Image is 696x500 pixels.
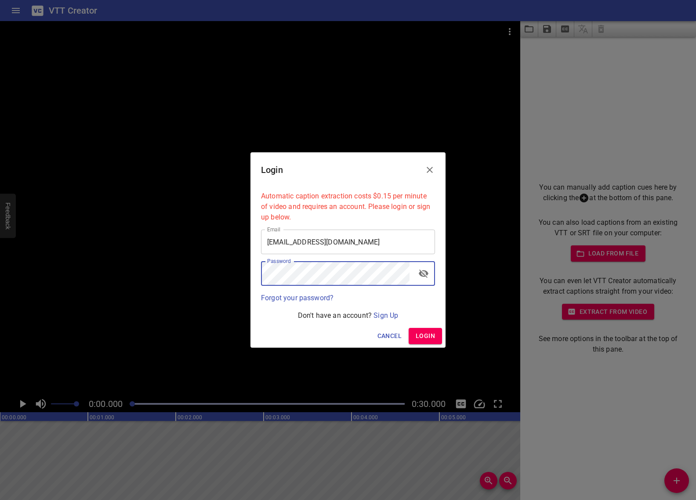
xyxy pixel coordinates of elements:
p: Automatic caption extraction costs $0.15 per minute of video and requires an account. Please logi... [261,191,435,223]
button: Close [419,159,440,180]
span: Cancel [377,331,402,342]
a: Sign Up [373,311,398,320]
button: Login [409,328,442,344]
button: Cancel [374,328,405,344]
h6: Login [261,163,283,177]
a: Forgot your password? [261,294,333,302]
button: toggle password visibility [413,263,434,284]
p: Don't have an account? [261,310,435,321]
span: Login [416,331,435,342]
